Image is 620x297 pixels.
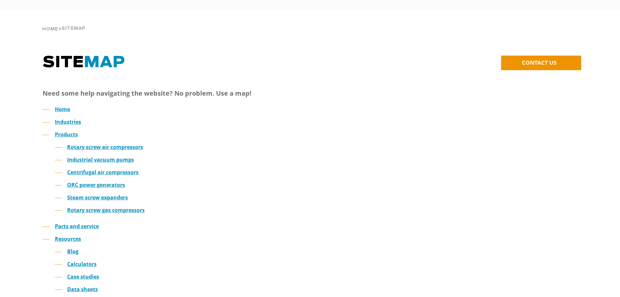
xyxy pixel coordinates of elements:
[62,27,86,31] span: Sitemap
[67,181,125,188] a: ORC power generators
[84,55,125,70] span: MAP
[55,131,78,138] a: Products
[43,55,125,70] span: SITE
[42,26,58,32] a: Home
[522,59,556,66] span: CONTACT US
[67,273,99,280] a: Case studies
[67,194,128,201] a: Steam screw expanders
[55,106,70,113] a: Home
[67,248,78,255] a: Blog
[55,223,99,230] a: Parts and service
[67,286,98,293] a: Data sheets
[55,235,81,242] a: Resources
[67,156,134,163] a: Industrial vacuum pumps
[42,27,58,31] span: Home
[67,143,143,151] a: Rotary screw air compressors
[55,118,81,125] a: Industries
[43,89,252,98] strong: Need some help navigating the website? No problem. Use a map!
[67,169,139,176] a: Centrifugal air compressors
[501,56,581,70] a: CONTACT US
[42,10,86,34] div: >
[67,207,145,214] a: Rotary screw gas compressors
[67,260,97,268] a: Calculators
